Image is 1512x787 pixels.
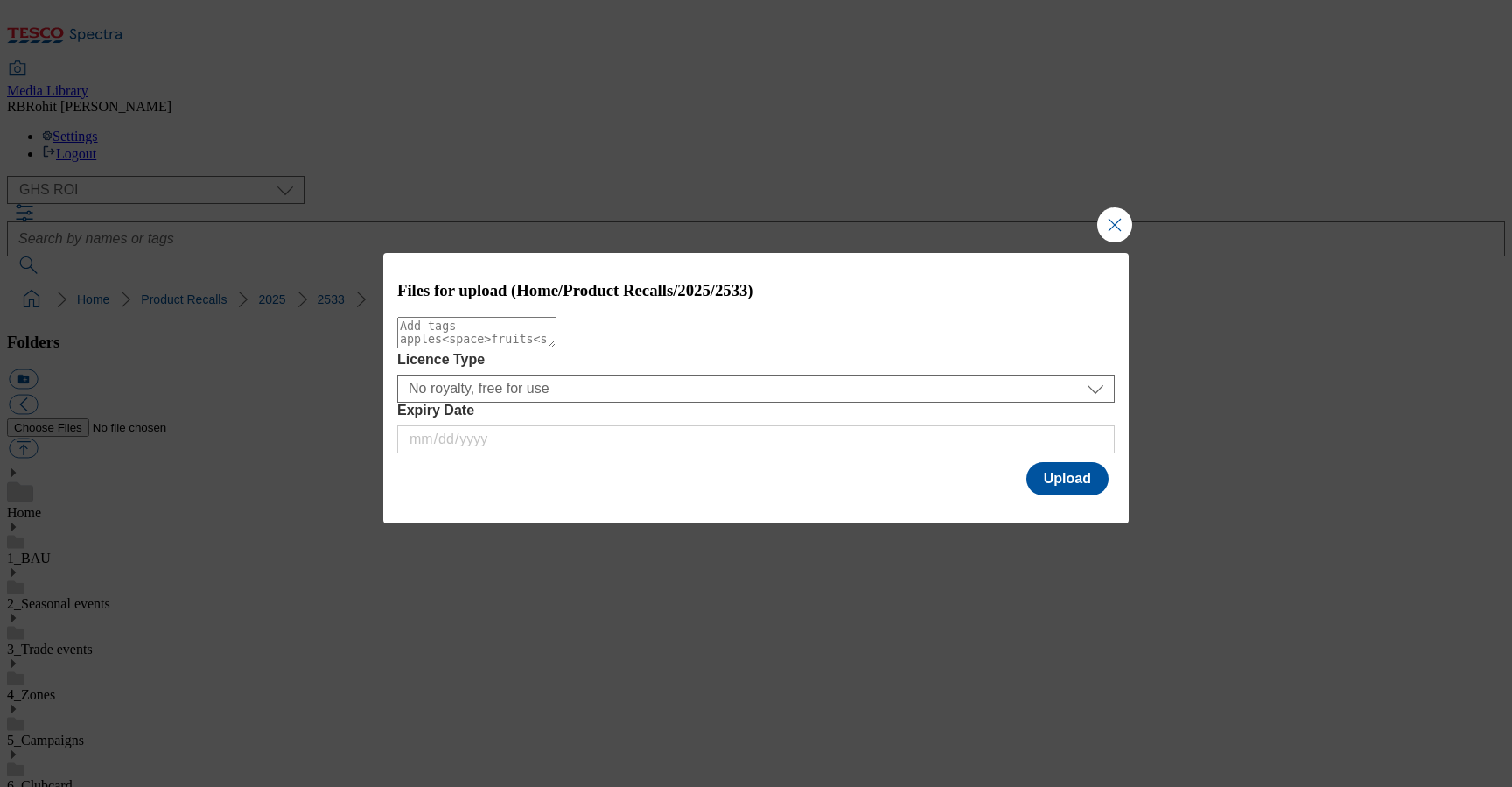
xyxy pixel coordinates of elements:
[397,281,1115,300] h3: Files for upload (Home/Product Recalls/2025/2533)
[397,403,1115,418] label: Expiry Date
[383,253,1129,523] div: Modal
[1097,207,1132,242] button: Close Modal
[397,352,1115,368] label: Licence Type
[1026,462,1109,495] button: Upload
